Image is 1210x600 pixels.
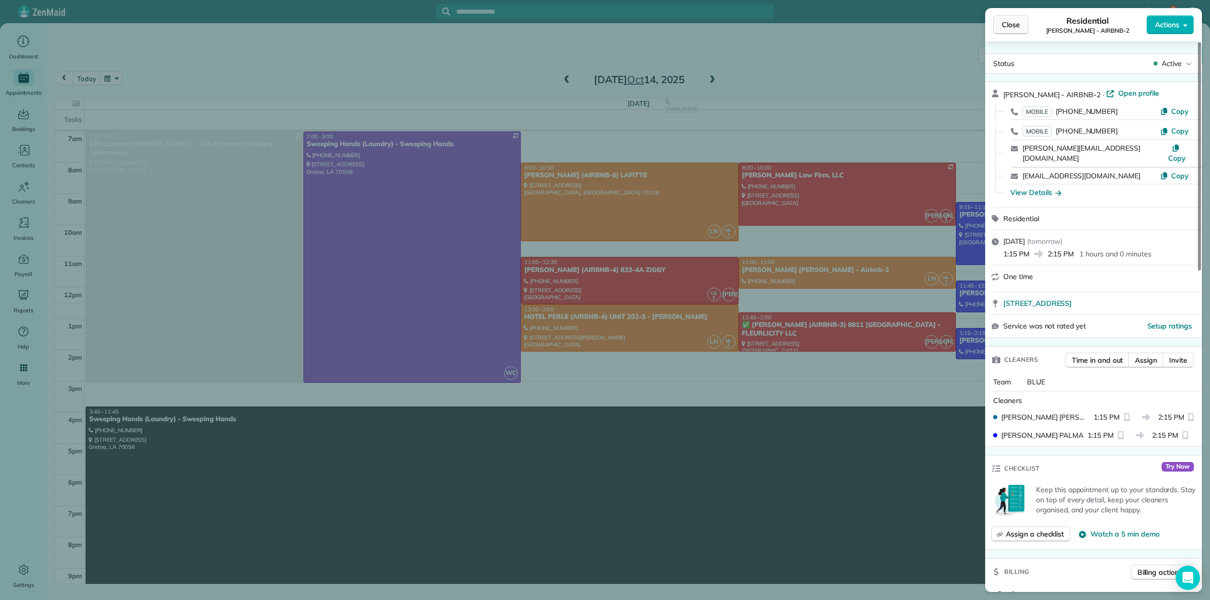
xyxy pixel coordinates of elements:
span: Service [997,589,1021,598]
span: Copy [1171,171,1189,180]
span: Actions [1155,20,1179,30]
span: Status [993,59,1014,68]
span: Active [1162,58,1182,69]
div: Open Intercom Messenger [1176,566,1200,590]
span: [PERSON_NAME] - AIRBNB-2 [1046,27,1129,35]
span: 2:15 PM [1152,430,1178,440]
span: 1:15 PM [1003,249,1030,259]
button: Assign a checklist [991,526,1070,542]
button: Time in and out [1065,353,1129,368]
span: 1:15 PM [1087,430,1114,440]
span: Try Now [1162,462,1194,472]
button: Copy [1160,171,1189,181]
span: Time in and out [1072,355,1123,365]
a: MOBILE[PHONE_NUMBER] [1022,126,1118,136]
span: [PERSON_NAME] PALMA [1001,430,1083,440]
span: [PERSON_NAME] [PERSON_NAME] [1001,412,1090,422]
p: Keep this appointment up to your standards. Stay on top of every detail, keep your cleaners organ... [1036,485,1196,515]
span: Residential [1003,214,1039,223]
span: Assign a checklist [1006,529,1064,539]
a: [PERSON_NAME][EMAIL_ADDRESS][DOMAIN_NAME] [1022,144,1140,163]
span: Service was not rated yet [1003,321,1086,331]
span: BLUE [1027,377,1045,386]
button: Copy [1160,126,1189,136]
span: · [1101,91,1106,99]
button: Close [993,15,1028,34]
span: [STREET_ADDRESS] [1003,298,1072,308]
button: View Details [1010,187,1061,197]
button: Assign [1128,353,1164,368]
span: Copy [1171,126,1189,136]
a: MOBILE[PHONE_NUMBER] [1022,106,1118,116]
span: 1:15 PM [1094,412,1120,422]
span: MOBILE [1022,126,1052,137]
span: [PERSON_NAME] - AIRBNB-2 [1003,90,1101,99]
button: Watch a 5 min demo [1078,529,1159,539]
span: Assign [1135,355,1157,365]
span: Watch a 5 min demo [1091,529,1159,539]
span: [PHONE_NUMBER] [1056,107,1118,116]
span: Checklist [1004,463,1040,474]
span: Cleaners [1004,355,1038,365]
span: Open profile [1118,88,1159,98]
span: Billing [1004,567,1030,577]
span: 2:15 PM [1048,249,1074,259]
a: [STREET_ADDRESS] [1003,298,1196,308]
span: Team [993,377,1011,386]
span: Setup ratings [1147,321,1192,330]
span: Cleaners [993,396,1022,405]
button: Invite [1163,353,1194,368]
span: Billing actions [1137,567,1182,577]
span: One time [1003,272,1033,281]
span: 2:15 PM [1158,412,1184,422]
button: Setup ratings [1147,321,1192,331]
button: Copy [1165,143,1189,163]
span: [DATE] [1003,237,1025,246]
span: ( tomorrow ) [1027,237,1063,246]
a: [EMAIL_ADDRESS][DOMAIN_NAME] [1022,171,1140,180]
a: Open profile [1106,88,1159,98]
span: Invite [1169,355,1187,365]
span: Residential [1066,15,1109,27]
p: 1 hours and 0 minutes [1079,249,1151,259]
span: Copy [1168,154,1186,163]
button: Copy [1160,106,1189,116]
span: Copy [1171,107,1189,116]
span: Close [1002,20,1020,30]
span: MOBILE [1022,106,1052,117]
span: [PHONE_NUMBER] [1056,126,1118,136]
